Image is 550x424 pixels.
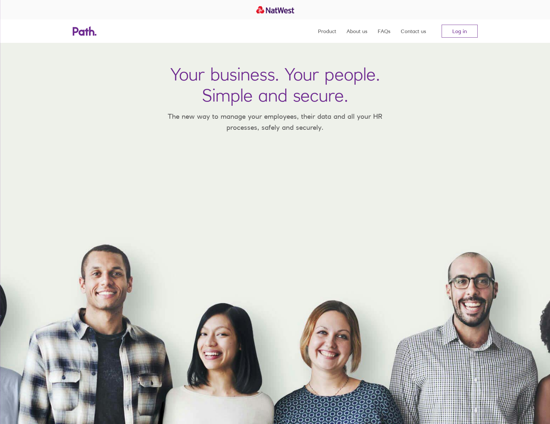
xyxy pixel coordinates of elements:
p: The new way to manage your employees, their data and all your HR processes, safely and securely. [158,111,392,133]
a: Log in [442,25,478,38]
h1: Your business. Your people. Simple and secure. [170,64,380,106]
a: Product [318,19,336,43]
a: About us [347,19,367,43]
a: Contact us [401,19,426,43]
a: FAQs [378,19,390,43]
